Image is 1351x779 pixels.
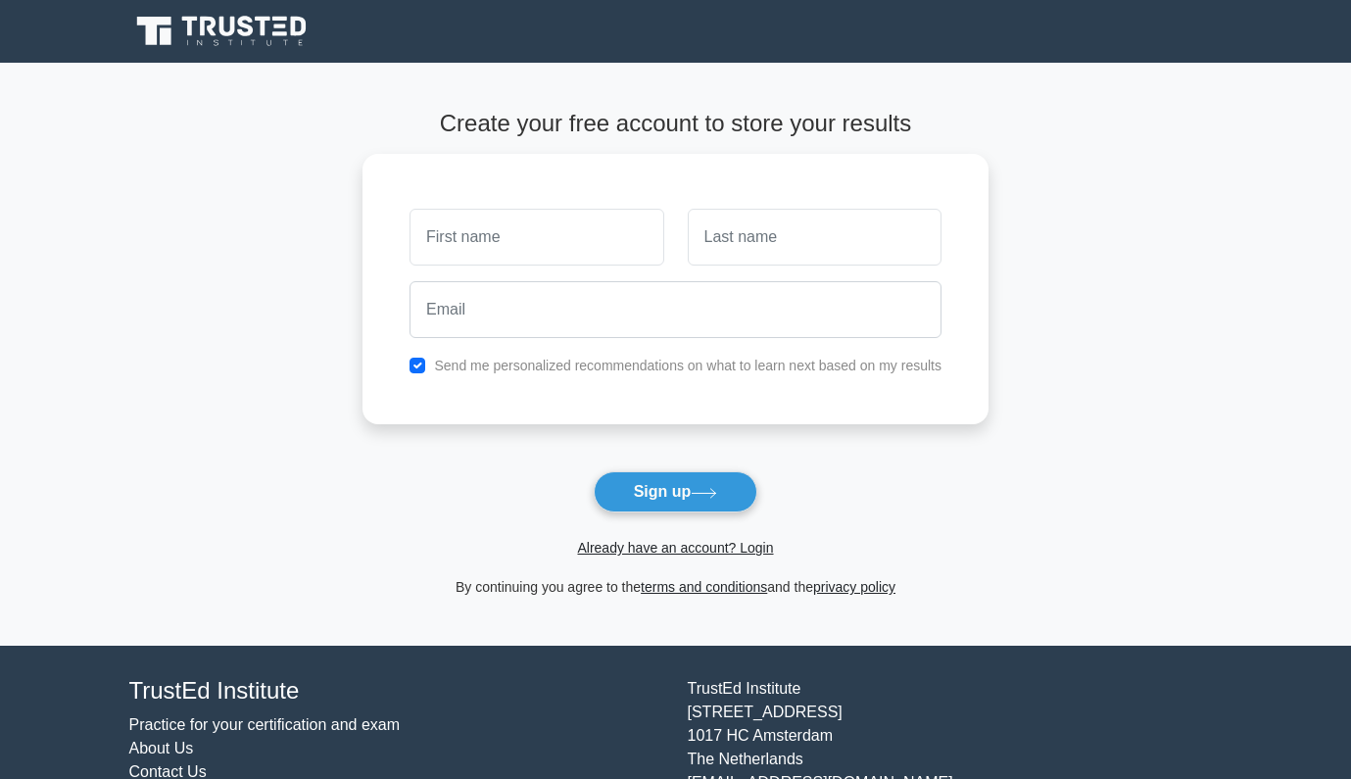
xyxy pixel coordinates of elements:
div: By continuing you agree to the and the [351,575,1000,599]
a: Practice for your certification and exam [129,716,401,733]
input: First name [410,209,663,266]
a: terms and conditions [641,579,767,595]
a: Already have an account? Login [577,540,773,556]
button: Sign up [594,471,758,512]
h4: TrustEd Institute [129,677,664,706]
a: About Us [129,740,194,756]
input: Email [410,281,941,338]
a: privacy policy [813,579,895,595]
h4: Create your free account to store your results [362,110,989,138]
label: Send me personalized recommendations on what to learn next based on my results [434,358,941,373]
input: Last name [688,209,941,266]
